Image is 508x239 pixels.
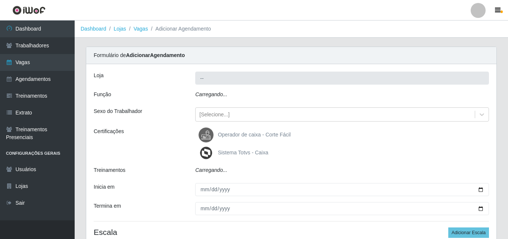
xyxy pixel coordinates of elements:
[94,166,125,174] label: Treinamentos
[218,150,268,155] span: Sistema Totvs - Caixa
[126,52,185,58] strong: Adicionar Agendamento
[94,183,115,191] label: Inicia em
[94,202,121,210] label: Termina em
[113,26,126,32] a: Lojas
[81,26,106,32] a: Dashboard
[94,128,124,135] label: Certificações
[94,91,111,98] label: Função
[12,6,46,15] img: CoreUI Logo
[199,111,230,119] div: [Selecione...]
[199,145,216,160] img: Sistema Totvs - Caixa
[218,132,291,138] span: Operador de caixa - Corte Fácil
[148,25,211,33] li: Adicionar Agendamento
[199,128,216,142] img: Operador de caixa - Corte Fácil
[134,26,148,32] a: Vagas
[86,47,496,64] div: Formulário de
[195,91,227,97] i: Carregando...
[195,202,489,215] input: 00/00/0000
[448,227,489,238] button: Adicionar Escala
[94,227,489,237] h4: Escala
[94,107,142,115] label: Sexo do Trabalhador
[195,183,489,196] input: 00/00/0000
[75,21,508,38] nav: breadcrumb
[195,167,227,173] i: Carregando...
[94,72,103,79] label: Loja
